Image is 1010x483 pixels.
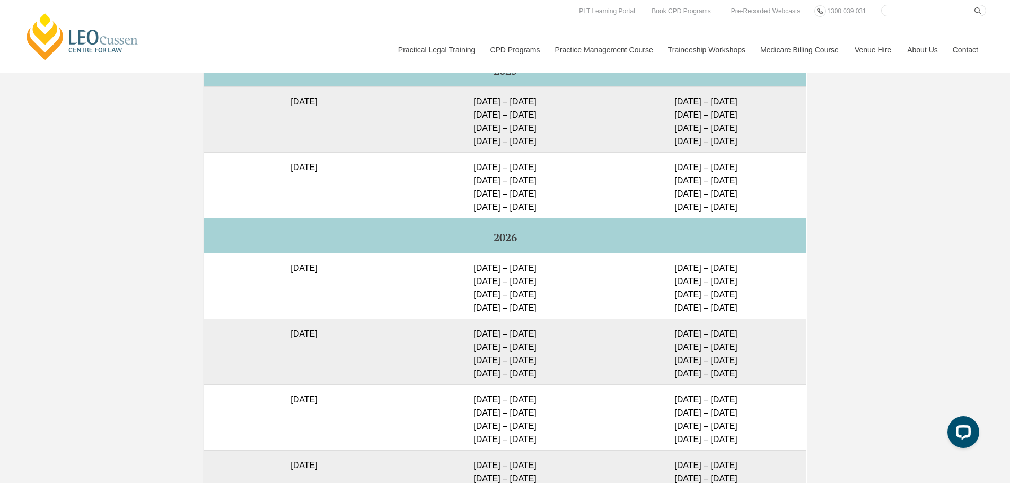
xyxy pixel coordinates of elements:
[405,152,605,218] td: [DATE] – [DATE] [DATE] – [DATE] [DATE] – [DATE] [DATE] – [DATE]
[605,384,806,450] td: [DATE] – [DATE] [DATE] – [DATE] [DATE] – [DATE] [DATE] – [DATE]
[482,27,547,73] a: CPD Programs
[405,384,605,450] td: [DATE] – [DATE] [DATE] – [DATE] [DATE] – [DATE] [DATE] – [DATE]
[204,253,405,319] td: [DATE]
[660,27,752,73] a: Traineeship Workshops
[824,5,868,17] a: 1300 039 031
[649,5,713,17] a: Book CPD Programs
[405,319,605,384] td: [DATE] – [DATE] [DATE] – [DATE] [DATE] – [DATE] [DATE] – [DATE]
[605,86,806,152] td: [DATE] – [DATE] [DATE] – [DATE] [DATE] – [DATE] [DATE] – [DATE]
[945,27,986,73] a: Contact
[405,253,605,319] td: [DATE] – [DATE] [DATE] – [DATE] [DATE] – [DATE] [DATE] – [DATE]
[827,7,866,15] span: 1300 039 031
[899,27,945,73] a: About Us
[576,5,638,17] a: PLT Learning Portal
[547,27,660,73] a: Practice Management Course
[24,12,141,62] a: [PERSON_NAME] Centre for Law
[208,232,802,243] h5: 2026
[752,27,847,73] a: Medicare Billing Course
[847,27,899,73] a: Venue Hire
[728,5,803,17] a: Pre-Recorded Webcasts
[204,384,405,450] td: [DATE]
[939,412,983,456] iframe: LiveChat chat widget
[204,152,405,218] td: [DATE]
[204,86,405,152] td: [DATE]
[605,152,806,218] td: [DATE] – [DATE] [DATE] – [DATE] [DATE] – [DATE] [DATE] – [DATE]
[605,253,806,319] td: [DATE] – [DATE] [DATE] – [DATE] [DATE] – [DATE] [DATE] – [DATE]
[390,27,482,73] a: Practical Legal Training
[605,319,806,384] td: [DATE] – [DATE] [DATE] – [DATE] [DATE] – [DATE] [DATE] – [DATE]
[204,319,405,384] td: [DATE]
[405,86,605,152] td: [DATE] – [DATE] [DATE] – [DATE] [DATE] – [DATE] [DATE] – [DATE]
[208,65,802,77] h5: 2025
